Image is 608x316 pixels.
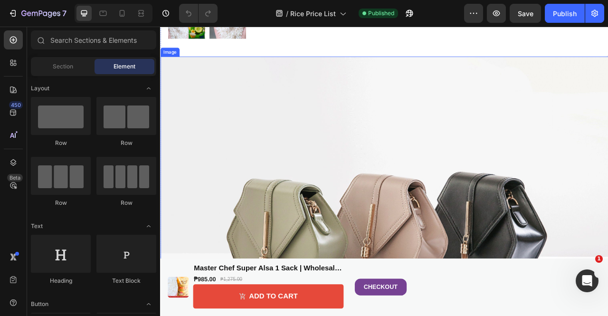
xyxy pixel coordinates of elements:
div: Row [96,199,156,207]
div: 450 [9,101,23,109]
span: Rice Price List [290,9,336,19]
button: Save [510,4,541,23]
div: Undo/Redo [179,4,218,23]
p: 7 [62,8,66,19]
span: Published [368,9,394,18]
span: Save [518,10,533,18]
div: Row [31,139,91,147]
span: Button [31,300,48,308]
span: Element [114,62,135,71]
span: Text [31,222,43,230]
div: Row [96,139,156,147]
div: Beta [7,174,23,182]
iframe: Intercom live chat [576,269,598,292]
span: Layout [31,84,49,93]
span: 1 [595,255,603,263]
div: Image [2,29,22,37]
span: Toggle open [141,219,156,234]
span: Toggle open [141,81,156,96]
span: Toggle open [141,297,156,312]
div: Publish [553,9,577,19]
div: Row [31,199,91,207]
button: Publish [545,4,585,23]
div: Heading [31,277,91,285]
iframe: Design area [160,27,608,316]
div: Text Block [96,277,156,285]
button: 7 [4,4,71,23]
span: Section [53,62,73,71]
h1: Master Chef Super Alsa 1 Sack | Wholesale (per 25kg) [42,301,233,315]
input: Search Sections & Elements [31,30,156,49]
span: / [286,9,288,19]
